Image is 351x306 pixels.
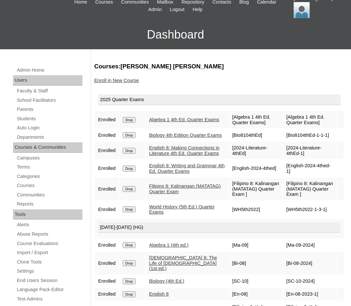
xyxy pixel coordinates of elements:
div: Courses & Communities [13,142,82,153]
a: Students [16,115,82,123]
input: Drop [123,117,135,123]
a: Reports [16,200,82,208]
a: Course Evaluations [16,240,82,248]
td: [2024-Literature-4thEd] [229,142,282,159]
div: [DATE]-[DATE] (HG) [98,222,341,233]
a: Alerts [16,221,82,229]
a: Terms [16,163,82,171]
td: [English-2024-4thed-1] [283,160,337,177]
td: Enrolled [95,288,119,300]
a: Filipino 8: Kalinangan (MATATAG) Quarter Exam [149,183,220,194]
td: [WH5th2022] [229,201,282,218]
a: Biology 4th Edition Quarter Exams [149,133,222,138]
input: Drop [123,186,135,192]
td: Enrolled [95,239,119,251]
td: Enrolled [95,160,119,177]
a: Abuse Reports [16,230,82,238]
td: [Bi-08] [229,252,282,275]
a: Algebra 1 (4th ed.) [149,242,188,248]
td: [Bio8104thEd-1-1-1] [283,129,337,141]
div: Tools [13,209,82,220]
input: Drop [123,148,135,154]
img: Ariane Ebuen [294,2,310,18]
td: Enrolled [95,178,119,200]
input: Drop [123,166,135,171]
a: Admin Home [16,66,82,74]
input: Drop [123,291,135,297]
td: [Algebra 1 4th Ed. Quarter Exams] [229,111,282,128]
a: End Users Session [16,277,82,285]
td: [2024-Literature-4thEd-1] [283,142,337,159]
a: [DEMOGRAPHIC_DATA] 8: The Life of [DEMOGRAPHIC_DATA] (1st ed.) [149,255,217,271]
td: [En-08-2023-1] [283,288,337,300]
td: [SC-10-2024] [283,275,337,288]
td: Enrolled [95,252,119,275]
a: Parents [16,105,82,113]
a: Language Pack Editor [16,286,82,294]
input: Drop [123,132,135,138]
a: Campuses [16,154,82,162]
td: [Ma-09-2024] [283,239,337,251]
td: [Filipino 8: Kalinangan (MATATAG) Quarter Exam ] [283,178,337,200]
input: Drop [123,260,135,266]
a: Logout [167,6,188,13]
a: Enroll in New Course [94,78,139,83]
a: Biology (4th Ed.) [149,278,184,284]
td: [En-08] [229,288,282,300]
td: [Ma-09] [229,239,282,251]
input: Drop [123,206,135,212]
a: Settings [16,267,82,275]
td: [Bi-08-2024] [283,252,337,275]
a: English 8: Writing and Grammar 4th Ed. Quarter Exams [149,163,225,174]
a: Faculty & Staff [16,87,82,95]
span: Logout [170,6,184,13]
a: Algebra 1 4th Ed. Quarter Exams [149,117,219,122]
td: Enrolled [95,201,119,218]
h3: Courses:[PERSON_NAME] [PERSON_NAME] [94,62,345,71]
h3: Dashboard [3,20,348,49]
a: Departments [16,133,82,141]
a: Test Admins [16,295,82,303]
a: Import / Export [16,249,82,257]
a: Courses [16,182,82,190]
input: Drop [123,242,135,248]
td: [English-2024-4thed] [229,160,282,177]
a: English 8 [149,291,169,297]
a: Communities [16,191,82,199]
input: Drop [123,278,135,284]
td: [Bio8104thEd] [229,129,282,141]
td: Enrolled [95,275,119,288]
td: [WH5th2022-1-3-1] [283,201,337,218]
a: Auto Login [16,124,82,132]
a: Categories [16,172,82,181]
a: School Facilitators [16,96,82,104]
div: 2025 Quarter Exams [98,94,341,105]
a: World History (5th Ed.) Quarter Exams [149,204,215,215]
a: Admin [145,6,165,13]
td: Enrolled [95,142,119,159]
td: [SC-10] [229,275,282,288]
a: English 8: Making Connections in Literature 4th Ed. Quarter Exams [149,145,219,156]
a: Clone Tools [16,258,82,266]
span: Help [193,6,202,13]
a: Help [189,6,206,13]
td: Enrolled [95,129,119,141]
td: [Filipino 8: Kalinangan (MATATAG) Quarter Exam ] [229,178,282,200]
td: Enrolled [95,111,119,128]
div: Users [13,75,82,86]
span: Admin [148,6,162,13]
td: [Algebra 1 4th Ed. Quarter Exams] [283,111,337,128]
